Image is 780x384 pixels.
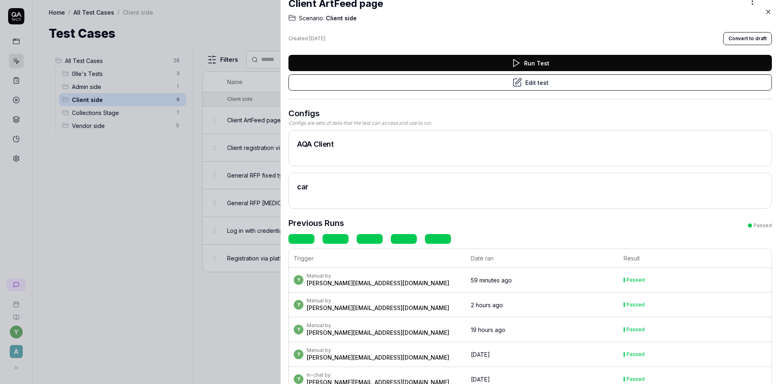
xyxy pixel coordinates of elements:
[288,35,325,42] div: Created
[294,349,303,359] span: y
[307,354,449,362] div: [PERSON_NAME][EMAIL_ADDRESS][DOMAIN_NAME]
[288,107,772,119] h3: Configs
[299,14,324,22] span: Scenario:
[619,249,771,268] th: Result
[307,329,449,337] div: [PERSON_NAME][EMAIL_ADDRESS][DOMAIN_NAME]
[307,297,449,304] div: Manual by
[297,181,763,192] h2: car
[307,273,449,279] div: Manual by
[307,347,449,354] div: Manual by
[288,119,772,127] div: Configs are sets of data that the test can access and use to run
[288,217,344,229] h3: Previous Runs
[471,376,490,383] time: [DATE]
[309,35,325,41] time: [DATE]
[307,279,449,287] div: [PERSON_NAME][EMAIL_ADDRESS][DOMAIN_NAME]
[626,302,645,307] div: Passed
[754,222,772,229] div: Passed
[294,275,303,285] span: y
[471,326,505,333] time: 19 hours ago
[471,302,503,308] time: 2 hours ago
[723,32,772,45] button: Convert to draft
[471,277,512,284] time: 59 minutes ago
[626,278,645,282] div: Passed
[626,327,645,332] div: Passed
[289,249,466,268] th: Trigger
[288,55,772,71] button: Run Test
[294,300,303,310] span: y
[307,372,449,378] div: In-chat by
[466,249,619,268] th: Date ran
[307,304,449,312] div: [PERSON_NAME][EMAIL_ADDRESS][DOMAIN_NAME]
[471,351,490,358] time: [DATE]
[288,74,772,91] button: Edit test
[307,322,449,329] div: Manual by
[294,374,303,384] span: y
[324,14,357,22] span: Client side
[297,139,763,150] h2: AQA Client
[294,325,303,334] span: y
[626,352,645,357] div: Passed
[626,377,645,382] div: Passed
